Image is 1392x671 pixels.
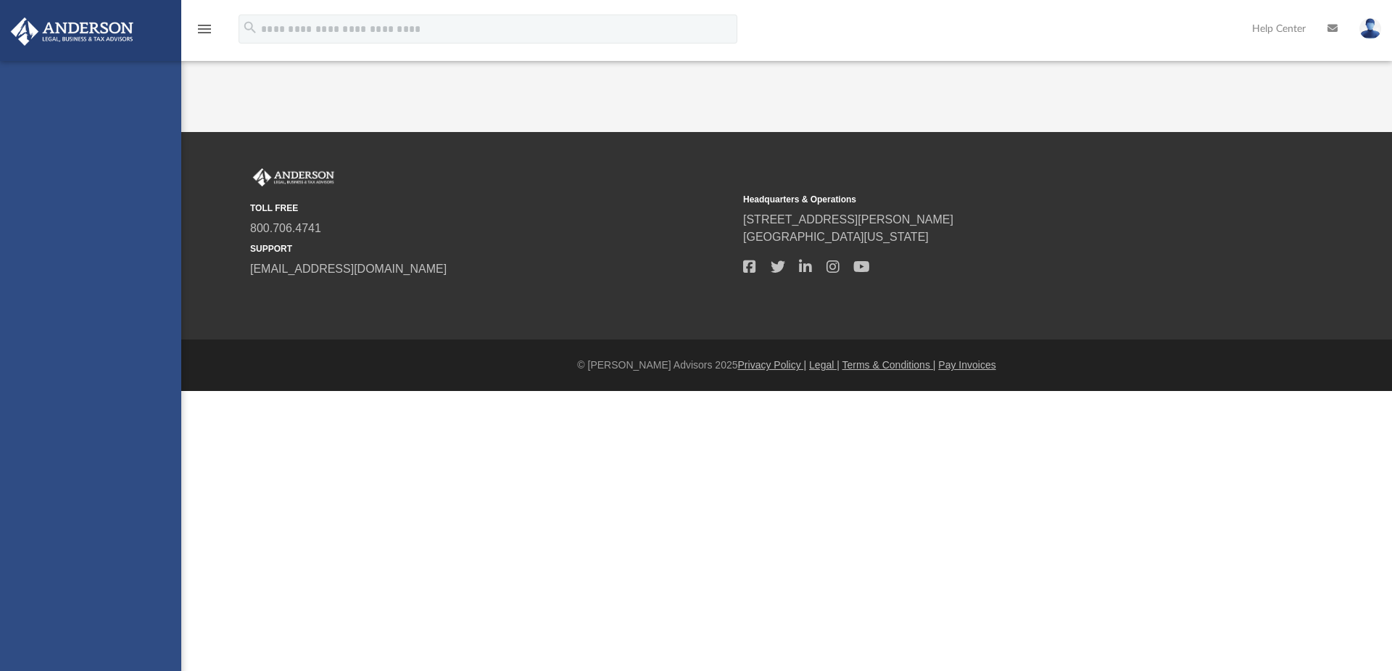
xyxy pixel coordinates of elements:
a: Legal | [809,359,840,371]
a: 800.706.4741 [250,222,321,234]
img: Anderson Advisors Platinum Portal [250,168,337,187]
a: Pay Invoices [938,359,995,371]
i: menu [196,20,213,38]
small: TOLL FREE [250,202,733,215]
a: Terms & Conditions | [842,359,936,371]
div: © [PERSON_NAME] Advisors 2025 [181,358,1392,373]
img: User Pic [1359,18,1381,39]
small: Headquarters & Operations [743,193,1226,206]
img: Anderson Advisors Platinum Portal [7,17,138,46]
i: search [242,20,258,36]
a: Privacy Policy | [738,359,807,371]
a: [EMAIL_ADDRESS][DOMAIN_NAME] [250,263,447,275]
small: SUPPORT [250,242,733,255]
a: [STREET_ADDRESS][PERSON_NAME] [743,213,953,226]
a: [GEOGRAPHIC_DATA][US_STATE] [743,231,929,243]
a: menu [196,28,213,38]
